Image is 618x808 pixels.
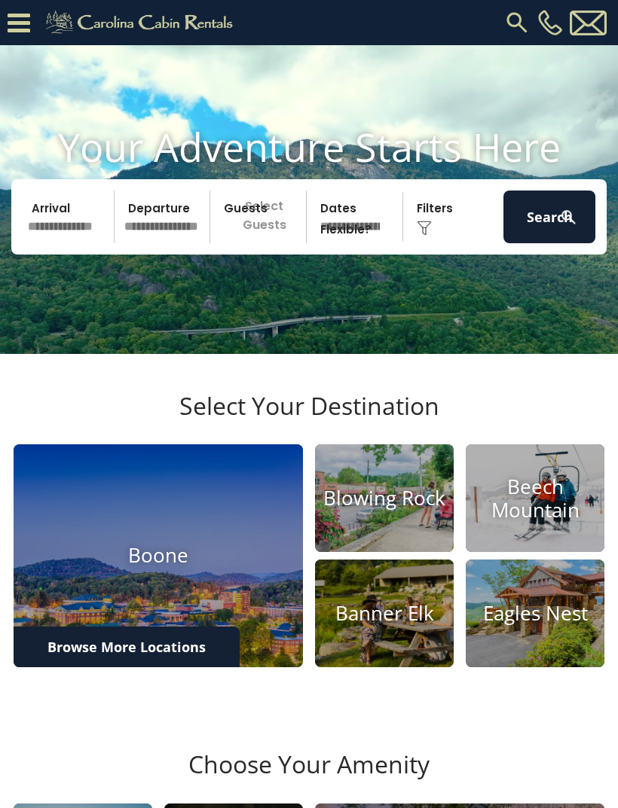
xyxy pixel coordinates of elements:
a: [PHONE_NUMBER] [534,10,566,35]
a: Eagles Nest [466,560,604,667]
a: Beech Mountain [466,444,604,552]
h4: Boone [14,544,303,568]
img: search-regular.svg [503,9,531,36]
h4: Eagles Nest [466,602,604,625]
a: Banner Elk [315,560,454,667]
h4: Banner Elk [315,602,454,625]
h1: Your Adventure Starts Here [11,123,607,170]
img: Khaki-logo.png [38,8,246,38]
h3: Select Your Destination [11,392,607,444]
img: filter--v1.png [417,221,432,236]
button: Search [503,191,595,243]
a: Browse More Locations [14,627,240,667]
h4: Blowing Rock [315,486,454,510]
img: search-regular-white.png [559,208,578,227]
p: Select Guests [215,191,306,243]
a: Boone [14,444,303,667]
a: Blowing Rock [315,444,454,552]
h3: Choose Your Amenity [11,750,607,803]
h4: Beech Mountain [466,475,604,522]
